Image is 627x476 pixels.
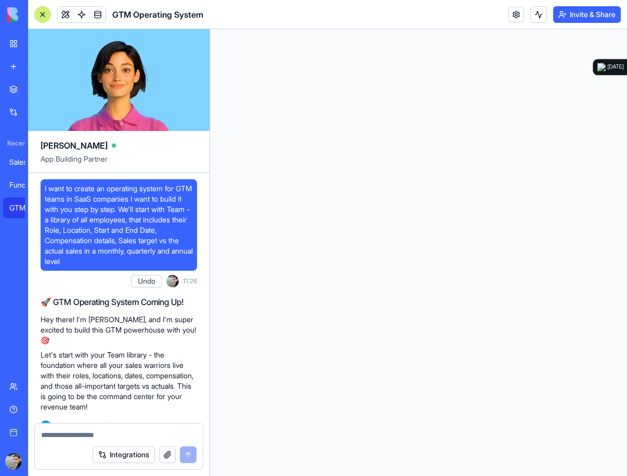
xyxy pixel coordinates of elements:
[608,63,624,71] div: [DATE]
[9,203,38,213] div: GTM Operating System
[41,350,197,412] p: Let's start with your Team library - the foundation where all your sales warriors live with their...
[7,7,72,22] img: logo
[55,420,154,431] span: Setting up your data structure
[3,175,45,195] a: Fund Time Tracker
[3,139,25,148] span: Recent
[553,6,621,23] button: Invite & Share
[9,180,38,190] div: Fund Time Tracker
[166,275,179,287] img: ACg8ocLgft2zbYhxCVX_QnRk8wGO17UHpwh9gymK_VQRDnGx1cEcXohv=s96-c
[597,63,606,71] img: logo
[5,453,22,470] img: ACg8ocLgft2zbYhxCVX_QnRk8wGO17UHpwh9gymK_VQRDnGx1cEcXohv=s96-c
[112,8,203,21] span: GTM Operating System
[93,446,155,463] button: Integrations
[45,183,193,267] span: I want to create an operating system for GTM teams in SaaS companies I want to build it with you ...
[9,157,38,167] div: Sales Call Assistant
[3,152,45,173] a: Sales Call Assistant
[41,139,108,152] span: [PERSON_NAME]
[183,277,197,285] span: 11:26
[41,296,197,308] h2: 🚀 GTM Operating System Coming Up!
[41,154,197,173] span: App Building Partner
[131,275,162,287] button: Undo
[3,197,45,218] a: GTM Operating System
[41,314,197,346] p: Hey there! I'm [PERSON_NAME], and I'm super excited to build this GTM powerhouse with you! 🎯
